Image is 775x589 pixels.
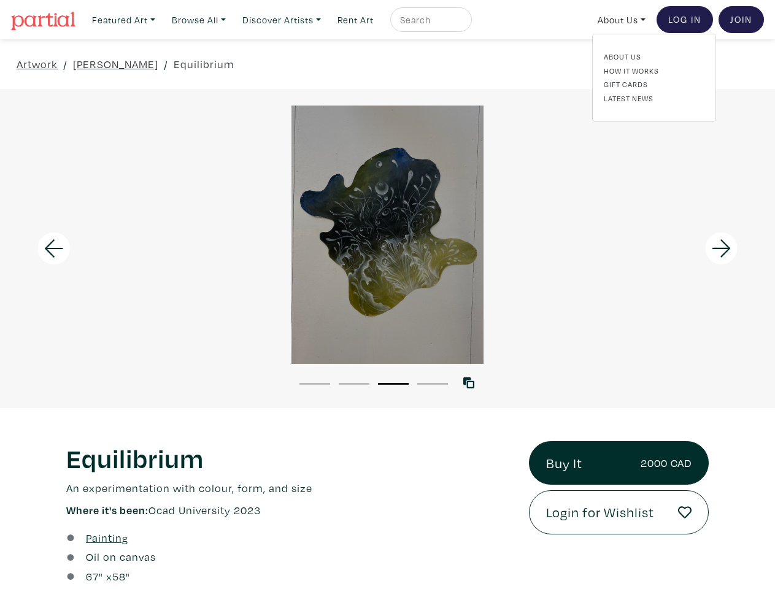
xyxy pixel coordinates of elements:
a: [PERSON_NAME] [73,56,158,72]
a: About Us [604,51,704,62]
a: Log In [657,6,713,33]
small: 2000 CAD [641,455,692,471]
a: About Us [592,7,651,33]
a: Equilibrium [174,56,234,72]
button: 3 of 4 [378,383,409,385]
span: 67 [86,569,99,583]
a: Oil on canvas [86,549,156,565]
a: Latest News [604,93,704,104]
a: Painting [86,529,128,546]
a: Gift Cards [604,79,704,90]
span: / [63,56,67,72]
a: Join [719,6,764,33]
span: Where it's been: [66,503,148,517]
input: Search [399,12,460,28]
span: Login for Wishlist [546,502,654,523]
a: Featured Art [87,7,161,33]
a: Browse All [166,7,231,33]
a: How It Works [604,65,704,76]
a: Discover Artists [237,7,326,33]
button: 2 of 4 [339,383,369,385]
p: Ocad University 2023 [66,502,511,518]
a: Artwork [17,56,58,72]
h1: Equilibrium [66,441,511,474]
a: Login for Wishlist [529,490,709,534]
button: 1 of 4 [299,383,330,385]
div: " x " [86,568,130,585]
u: Painting [86,531,128,545]
p: An experimentation with colour, form, and size [66,480,511,496]
span: 58 [112,569,126,583]
a: Rent Art [332,7,379,33]
span: / [164,56,168,72]
a: Buy It2000 CAD [529,441,709,485]
button: 4 of 4 [417,383,448,385]
div: Featured Art [592,34,716,121]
